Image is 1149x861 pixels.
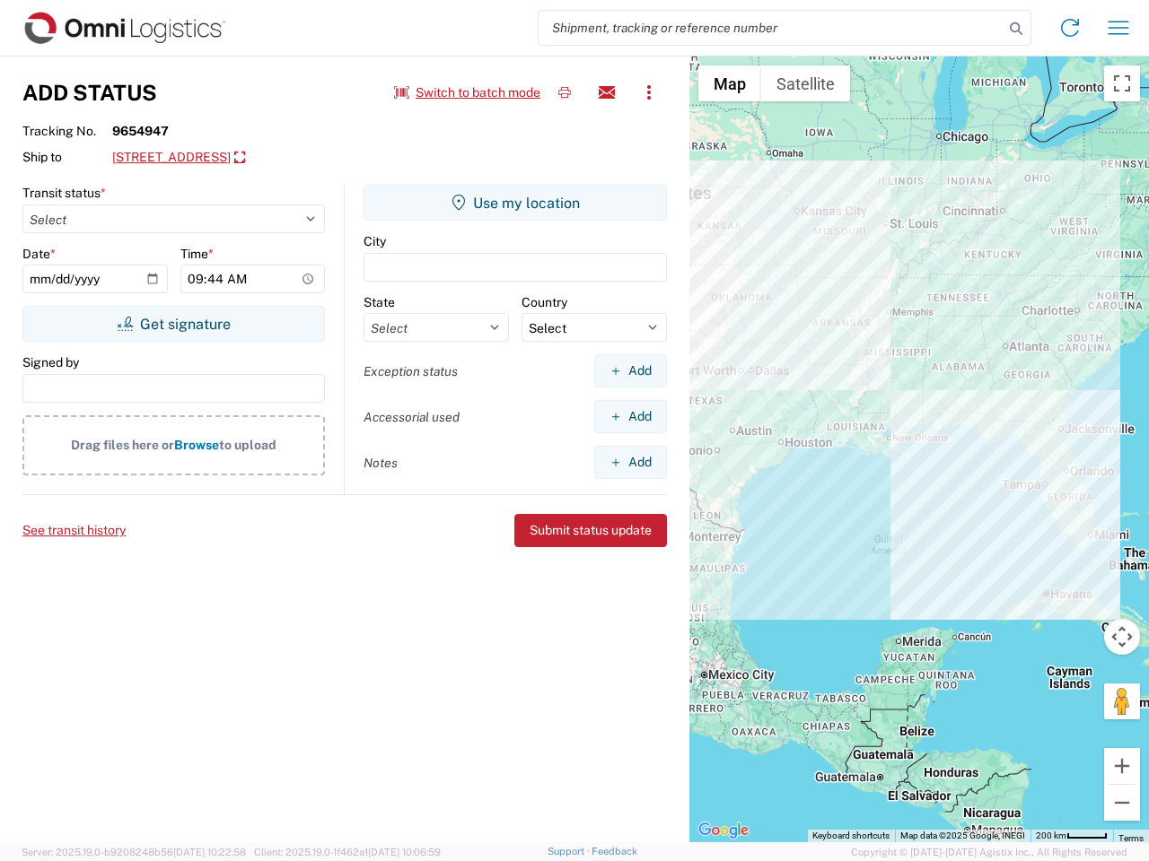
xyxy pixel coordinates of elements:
input: Shipment, tracking or reference number [539,11,1004,45]
img: Google [694,819,753,842]
label: Exception status [364,363,458,379]
button: Toggle fullscreen view [1104,65,1140,101]
label: Country [522,294,567,310]
a: Feedback [592,846,637,857]
span: to upload [219,438,276,452]
button: Zoom out [1104,785,1140,821]
button: See transit history [22,516,126,545]
span: Server: 2025.19.0-b9208248b56 [22,847,246,857]
span: Browse [174,438,219,452]
button: Show street map [698,65,761,101]
label: Signed by [22,354,79,370]
h3: Add Status [22,80,157,106]
label: Date [22,246,56,262]
span: [DATE] 10:06:59 [368,847,441,857]
button: Switch to batch mode [394,78,540,108]
label: Transit status [22,185,106,201]
button: Map Scale: 200 km per 42 pixels [1031,830,1113,842]
button: Add [594,400,667,433]
button: Get signature [22,306,325,342]
a: Open this area in Google Maps (opens a new window) [694,819,753,842]
span: Tracking No. [22,123,112,139]
span: Copyright © [DATE]-[DATE] Agistix Inc., All Rights Reserved [851,844,1127,860]
span: [DATE] 10:22:58 [173,847,246,857]
button: Add [594,354,667,387]
button: Show satellite imagery [761,65,850,101]
span: 200 km [1036,831,1066,840]
button: Zoom in [1104,748,1140,784]
strong: 9654947 [112,123,169,139]
button: Add [594,446,667,479]
button: Drag Pegman onto the map to open Street View [1104,683,1140,719]
label: Accessorial used [364,409,460,425]
button: Use my location [364,185,667,221]
button: Map camera controls [1104,619,1140,655]
span: Ship to [22,149,112,165]
button: Keyboard shortcuts [812,830,890,842]
a: Support [548,846,592,857]
span: Client: 2025.19.0-1f462a1 [254,847,441,857]
label: State [364,294,395,310]
label: City [364,233,386,249]
a: [STREET_ADDRESS] [112,143,245,173]
button: Submit status update [514,514,667,547]
span: Drag files here or [71,438,174,452]
label: Time [180,246,214,262]
a: Terms [1118,833,1144,843]
span: Map data ©2025 Google, INEGI [900,831,1025,840]
label: Notes [364,455,398,471]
